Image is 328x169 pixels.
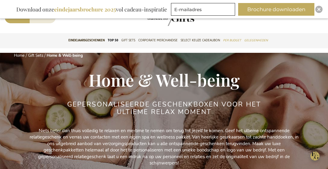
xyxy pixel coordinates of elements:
a: Eindejaarsgeschenken [68,33,105,48]
span: Corporate Merchandise [138,37,178,43]
span: Home & Well-being [89,69,240,91]
b: eindejaarsbrochure 2025 [54,6,116,13]
strong: Home & Well-being [47,53,83,58]
form: marketing offers and promotions [171,3,237,18]
span: Select Keuze Cadeaubon [181,37,220,43]
h2: Gepersonaliseerde geschenkboxen voor het ultieme relax moment [51,101,277,115]
span: Eindejaarsgeschenken [68,37,105,43]
a: Gift Sets [28,53,43,58]
a: Per Budget [223,33,241,48]
div: Close [315,6,323,13]
span: Gelegenheden [244,37,268,43]
div: Download onze vol cadeau-inspiratie [14,3,170,16]
span: Per Budget [223,37,241,43]
input: E-mailadres [171,3,235,16]
a: Gelegenheden [244,33,268,48]
a: Gift Sets [121,33,135,48]
p: Niets beter dan thuis volledig te relaxen en me-time te nemen om terug tot jezelf te komen. Geef ... [28,128,300,167]
button: Brochure downloaden [238,3,314,16]
a: Home [14,53,25,58]
span: Gift Sets [121,37,135,43]
a: Corporate Merchandise [138,33,178,48]
a: Select Keuze Cadeaubon [181,33,220,48]
img: Close [317,8,321,11]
